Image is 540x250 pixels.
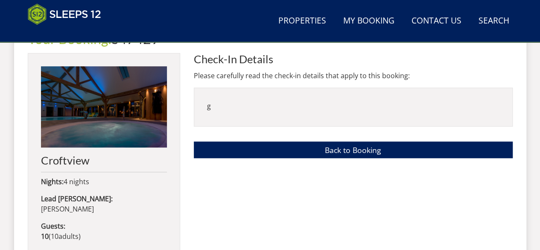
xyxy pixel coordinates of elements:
[475,12,513,31] a: Search
[340,12,398,31] a: My Booking
[51,232,58,241] span: 10
[41,232,81,241] span: ( )
[28,3,101,25] img: Sleeps 12
[41,232,49,241] strong: 10
[41,177,64,186] strong: Nights:
[41,204,94,214] span: [PERSON_NAME]
[23,30,113,37] iframe: Customer reviews powered by Trustpilot
[51,232,79,241] span: adult
[41,66,167,147] img: An image of 'Croftview'
[207,101,499,111] p: g
[194,141,513,158] a: Back to Booking
[194,53,513,65] h2: Check-In Details
[41,66,167,166] a: Croftview
[41,221,65,231] strong: Guests:
[75,232,79,241] span: s
[28,31,513,46] h1: S47429
[408,12,465,31] a: Contact Us
[194,71,513,81] p: Please carefully read the check-in details that apply to this booking:
[41,154,167,166] h2: Croftview
[41,176,167,187] p: 4 nights
[275,12,330,31] a: Properties
[41,194,113,203] strong: Lead [PERSON_NAME]:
